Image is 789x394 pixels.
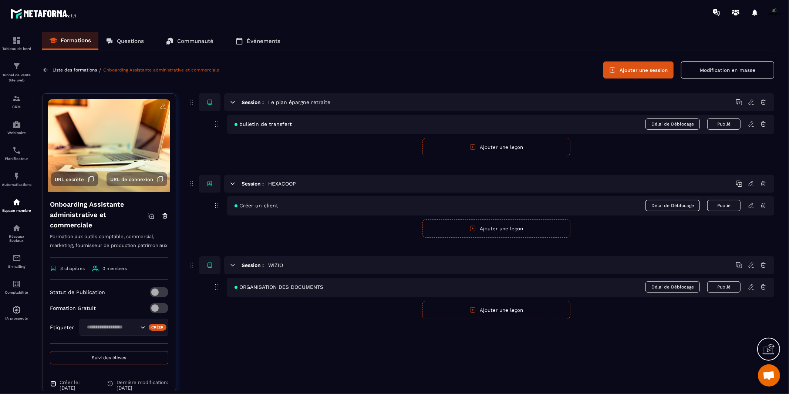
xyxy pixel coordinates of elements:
[12,198,21,207] img: automations
[50,199,148,230] h4: Onboarding Assistante administrative et commerciale
[2,157,31,161] p: Planificateur
[12,280,21,288] img: accountant
[61,37,91,44] p: Formations
[2,114,31,140] a: automationsautomationsWebinaire
[707,200,741,211] button: Publié
[422,219,570,238] button: Ajouter une leçon
[645,281,700,293] span: Délai de Déblocage
[645,200,700,211] span: Délai de Déblocage
[12,146,21,155] img: scheduler
[2,56,31,89] a: formationformationTunnel de vente Site web
[2,218,31,248] a: social-networksocial-networkRéseaux Sociaux
[2,47,31,51] p: Tableau de bord
[107,172,167,186] button: URL de connexion
[242,99,264,105] h6: Session :
[117,38,144,44] p: Questions
[645,118,700,130] span: Délai de Déblocage
[60,266,85,271] span: 3 chapitres
[2,140,31,166] a: schedulerschedulerPlanificateur
[60,385,80,391] p: [DATE]
[50,305,96,311] p: Formation Gratuit
[2,290,31,294] p: Comptabilité
[268,180,296,187] h5: HEXACOOP
[235,203,278,208] span: Créer un client
[117,385,168,391] p: [DATE]
[55,177,84,182] span: URL secrète
[2,192,31,218] a: automationsautomationsEspace membre
[92,355,127,360] span: Suivi des élèves
[2,30,31,56] a: formationformationTableau de bord
[422,138,570,156] button: Ajouter une leçon
[50,232,168,258] p: Formation aux outils comptable, commercial, marketing, fournisseur de production patrimoniaux
[228,32,288,50] a: Événements
[235,121,292,127] span: bulletin de transfert
[159,32,221,50] a: Communauté
[60,380,80,385] span: Créer le:
[2,274,31,300] a: accountantaccountantComptabilité
[48,99,170,192] img: background
[12,36,21,45] img: formation
[242,262,264,268] h6: Session :
[268,98,330,106] h5: Le plan épargne retraite
[2,73,31,83] p: Tunnel de vente Site web
[12,172,21,181] img: automations
[177,38,213,44] p: Communauté
[10,7,77,20] img: logo
[117,380,168,385] span: Dernière modification:
[98,32,151,50] a: Questions
[268,261,283,269] h5: WIZIO
[12,254,21,263] img: email
[84,323,138,331] input: Search for option
[2,248,31,274] a: emailemailE-mailing
[247,38,280,44] p: Événements
[2,234,31,243] p: Réseaux Sociaux
[2,183,31,187] p: Automatisations
[50,324,74,330] p: Étiqueter
[2,264,31,268] p: E-mailing
[681,61,774,79] button: Modification en masse
[42,32,98,50] a: Formations
[149,324,167,331] div: Créer
[2,105,31,109] p: CRM
[110,177,153,182] span: URL de connexion
[12,62,21,71] img: formation
[758,364,780,387] a: Ouvrir le chat
[603,61,674,79] button: Ajouter une session
[242,181,264,187] h6: Session :
[12,120,21,129] img: automations
[102,266,127,271] span: 0 members
[53,67,97,73] a: Liste des formations
[2,89,31,114] a: formationformationCRM
[103,67,219,73] a: Onboarding Assistante administrative et commerciale
[50,289,105,295] p: Statut de Publication
[2,208,31,213] p: Espace membre
[707,118,741,130] button: Publié
[12,305,21,314] img: automations
[422,301,570,319] button: Ajouter une leçon
[51,172,98,186] button: URL secrète
[12,224,21,233] img: social-network
[50,351,168,364] button: Suivi des élèves
[99,67,101,74] span: /
[80,319,168,336] div: Search for option
[2,166,31,192] a: automationsautomationsAutomatisations
[2,131,31,135] p: Webinaire
[235,284,323,290] span: ORGANISATION DES DOCUMENTS
[12,94,21,103] img: formation
[2,316,31,320] p: IA prospects
[707,281,741,293] button: Publié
